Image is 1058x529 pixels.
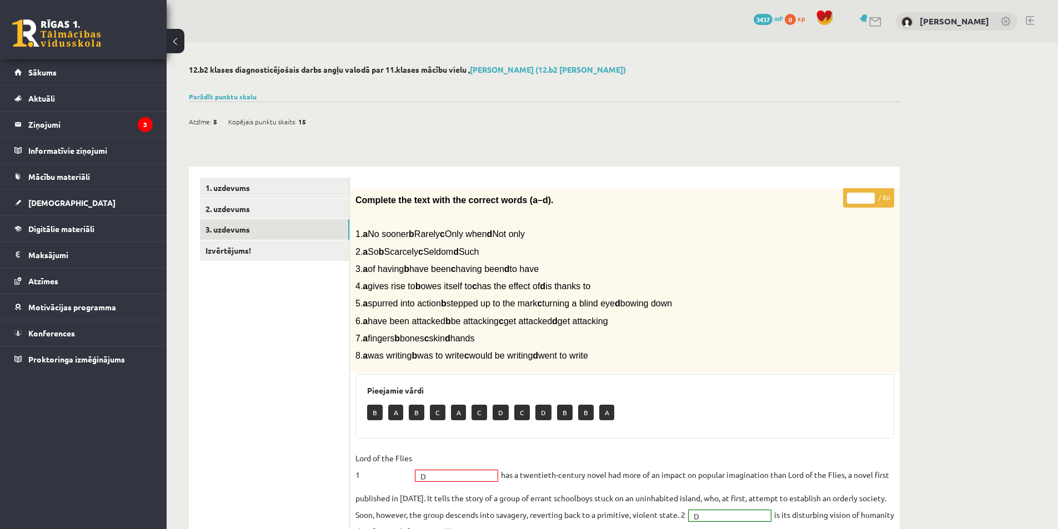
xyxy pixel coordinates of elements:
[14,138,153,163] a: Informatīvie ziņojumi
[189,92,257,101] a: Parādīt punktu skalu
[920,16,989,27] a: [PERSON_NAME]
[464,351,469,360] b: c
[552,316,558,326] b: d
[28,276,58,286] span: Atzīmes
[537,299,542,308] b: c
[363,264,368,274] b: a
[14,164,153,189] a: Mācību materiāli
[409,229,414,239] b: b
[774,14,783,23] span: mP
[14,268,153,294] a: Atzīmes
[754,14,783,23] a: 3437 mP
[445,334,450,343] b: d
[355,229,525,239] span: 1. No sooner Rarely Only when Not only
[415,470,498,481] a: D
[200,240,349,261] a: Izvērtējums!
[415,281,421,291] b: b
[843,188,894,208] p: / 8p
[363,334,368,343] b: a
[228,113,297,130] span: Kopējais punktu skaits:
[412,351,417,360] b: b
[363,229,368,239] b: a
[615,299,620,308] b: d
[355,351,588,360] span: 8. was writing was to write would be writing went to write
[28,242,153,268] legend: Maksājumi
[200,199,349,219] a: 2. uzdevums
[599,405,614,420] p: A
[363,316,368,326] b: a
[355,264,539,274] span: 3. of having have been having been to have
[379,247,384,256] b: b
[424,334,429,343] b: c
[451,405,466,420] p: A
[213,113,217,130] span: 5
[487,229,493,239] b: d
[14,59,153,85] a: Sākums
[418,247,423,256] b: c
[420,471,483,482] span: D
[28,112,153,137] legend: Ziņojumi
[451,264,456,274] b: c
[363,281,368,291] b: a
[138,117,153,132] i: 3
[363,299,368,308] b: a
[355,334,474,343] span: 7. fingers bones skin hands
[28,93,55,103] span: Aktuāli
[694,511,756,522] span: D
[901,17,912,28] img: Sigurds Kozlovskis
[14,320,153,346] a: Konferences
[200,178,349,198] a: 1. uzdevums
[298,113,306,130] span: 15
[28,224,94,234] span: Digitālie materiāli
[472,281,477,291] b: c
[355,450,412,483] p: Lord of the Flies 1
[14,346,153,372] a: Proktoringa izmēģinājums
[12,19,101,47] a: Rīgas 1. Tālmācības vidusskola
[540,281,545,291] b: d
[189,113,212,130] span: Atzīme:
[14,294,153,320] a: Motivācijas programma
[578,405,594,420] p: B
[404,264,409,274] b: b
[28,328,75,338] span: Konferences
[14,85,153,111] a: Aktuāli
[445,316,451,326] b: b
[355,299,672,308] span: 5. spurred into action stepped up to the mark turning a blind eye bowing down
[189,65,900,74] h2: 12.b2 klases diagnosticējošais darbs angļu valodā par 11.klases mācību vielu ,
[28,302,116,312] span: Motivācijas programma
[441,299,447,308] b: b
[355,195,554,205] span: Complete the text with the correct words (a–d).
[367,405,383,420] p: B
[504,264,510,274] b: d
[363,247,368,256] b: a
[355,316,608,326] span: 6. have been attacked be attacking get attacked get attacking
[535,405,551,420] p: D
[785,14,810,23] a: 0 xp
[533,351,538,360] b: d
[28,354,125,364] span: Proktoringa izmēģinājums
[754,14,773,25] span: 3437
[355,281,590,291] span: 4. gives rise to owes itself to has the effect of is thanks to
[14,216,153,241] a: Digitālie materiāli
[200,219,349,240] a: 3. uzdevums
[28,138,153,163] legend: Informatīvie ziņojumi
[472,405,487,420] p: C
[363,351,368,360] b: a
[28,198,116,208] span: [DEMOGRAPHIC_DATA]
[14,190,153,215] a: [DEMOGRAPHIC_DATA]
[28,67,57,77] span: Sākums
[355,247,479,256] span: 2. So Scarcely Seldom Such
[394,334,400,343] b: b
[557,405,573,420] p: B
[493,405,509,420] p: D
[14,242,153,268] a: Maksājumi
[689,510,771,521] a: D
[499,316,504,326] b: c
[430,405,445,420] p: C
[409,405,424,420] p: B
[453,247,459,256] b: d
[367,386,882,395] h3: Pieejamie vārdi
[798,14,805,23] span: xp
[514,405,530,420] p: C
[14,112,153,137] a: Ziņojumi3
